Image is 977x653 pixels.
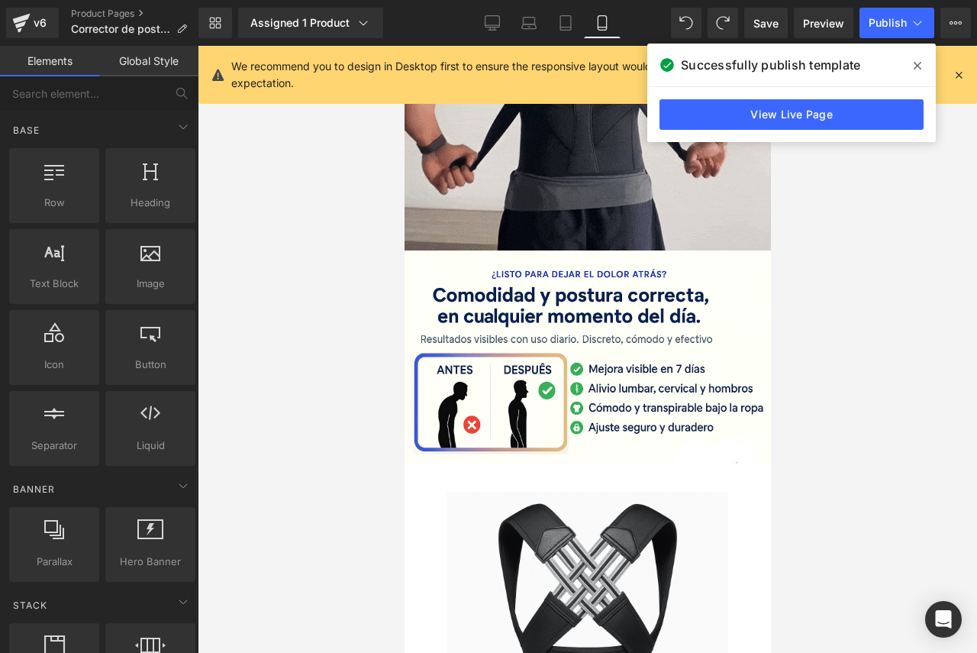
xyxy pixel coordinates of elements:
span: Save [753,15,779,31]
span: Successfully publish template [681,56,860,74]
span: Heading [110,195,191,211]
a: Tablet [547,8,584,38]
a: New Library [198,8,232,38]
span: Preview [803,15,844,31]
span: Hero Banner [110,554,191,570]
span: Base [11,123,41,137]
span: Banner [11,482,56,496]
span: Icon [14,357,95,373]
span: Row [14,195,95,211]
p: We recommend you to design in Desktop first to ensure the responsive layout would display correct... [231,58,882,92]
span: Image [110,276,191,292]
span: Stack [11,598,49,613]
a: View Live Page [659,99,924,130]
a: Product Pages [71,8,199,20]
span: Liquid [110,438,191,454]
a: v6 [6,8,59,38]
div: Assigned 1 Product [250,15,371,31]
button: Publish [859,8,934,38]
span: Button [110,357,191,373]
div: v6 [31,13,50,33]
button: Undo [671,8,701,38]
span: Publish [869,17,907,29]
a: Global Style [99,46,198,76]
a: Preview [794,8,853,38]
a: Desktop [474,8,511,38]
button: Redo [708,8,738,38]
span: Parallax [14,554,95,570]
span: Corrector de postura [71,23,170,35]
span: Separator [14,438,95,454]
a: Laptop [511,8,547,38]
a: Mobile [584,8,621,38]
button: More [940,8,971,38]
span: Text Block [14,276,95,292]
div: Open Intercom Messenger [925,601,962,638]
